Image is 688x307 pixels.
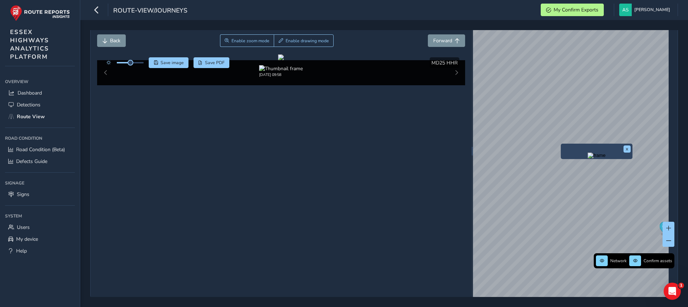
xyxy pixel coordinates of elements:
[5,221,75,233] a: Users
[5,245,75,257] a: Help
[5,188,75,200] a: Signs
[5,99,75,111] a: Detections
[113,6,187,16] span: route-view/journeys
[17,224,30,231] span: Users
[17,191,29,198] span: Signs
[588,153,606,158] img: frame
[17,113,45,120] span: Route View
[5,144,75,155] a: Road Condition (Beta)
[16,146,65,153] span: Road Condition (Beta)
[110,37,120,44] span: Back
[5,76,75,87] div: Overview
[18,90,42,96] span: Dashboard
[5,211,75,221] div: System
[634,4,670,16] span: [PERSON_NAME]
[205,60,225,66] span: Save PDF
[678,283,684,288] span: 1
[16,236,38,243] span: My device
[623,145,631,153] button: x
[659,222,669,236] div: Map marker
[161,60,184,66] span: Save image
[563,153,631,157] button: Preview frame
[554,6,598,13] span: My Confirm Exports
[5,178,75,188] div: Signage
[10,5,70,21] img: rr logo
[231,38,269,44] span: Enable zoom mode
[619,4,673,16] button: [PERSON_NAME]
[193,57,230,68] button: PDF
[644,258,672,264] span: Confirm assets
[220,34,274,47] button: Zoom
[16,248,27,254] span: Help
[17,101,40,108] span: Detections
[259,72,303,77] div: [DATE] 09:58
[5,87,75,99] a: Dashboard
[5,111,75,123] a: Route View
[433,37,452,44] span: Forward
[149,57,188,68] button: Save
[619,4,632,16] img: diamond-layout
[664,283,681,300] iframe: Intercom live chat
[5,233,75,245] a: My device
[5,133,75,144] div: Road Condition
[610,258,627,264] span: Network
[16,158,47,165] span: Defects Guide
[286,38,329,44] span: Enable drawing mode
[431,59,458,66] span: MD25 HHR
[274,34,334,47] button: Draw
[97,34,126,47] button: Back
[541,4,604,16] button: My Confirm Exports
[428,34,465,47] button: Forward
[259,65,303,72] img: Thumbnail frame
[10,28,49,61] span: ESSEX HIGHWAYS ANALYTICS PLATFORM
[5,155,75,167] a: Defects Guide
